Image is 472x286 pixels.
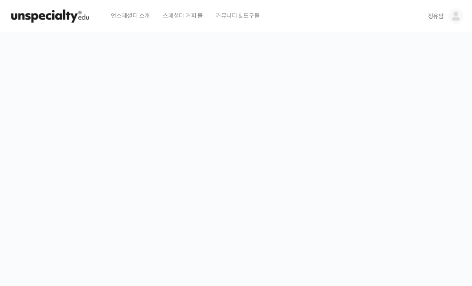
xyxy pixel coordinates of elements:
p: [PERSON_NAME]을 다하는 당신을 위해, 최고와 함께 만든 커피 클래스 [8,121,464,164]
span: 정유담 [428,12,444,20]
p: 시간과 장소에 구애받지 않고, 검증된 커리큘럼으로 [8,167,464,179]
